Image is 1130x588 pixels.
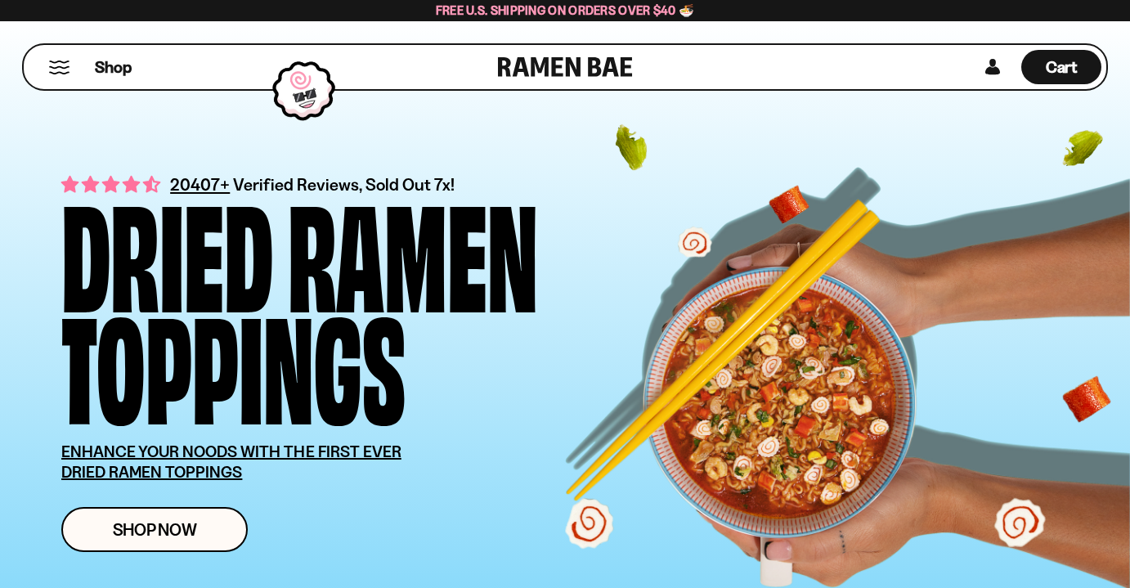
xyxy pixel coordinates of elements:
[113,521,197,538] span: Shop Now
[61,193,273,305] div: Dried
[95,50,132,84] a: Shop
[1046,57,1078,77] span: Cart
[61,305,406,417] div: Toppings
[1021,45,1101,89] div: Cart
[436,2,695,18] span: Free U.S. Shipping on Orders over $40 🍜
[95,56,132,79] span: Shop
[61,442,401,482] u: ENHANCE YOUR NOODS WITH THE FIRST EVER DRIED RAMEN TOPPINGS
[48,61,70,74] button: Mobile Menu Trigger
[61,507,248,552] a: Shop Now
[288,193,538,305] div: Ramen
